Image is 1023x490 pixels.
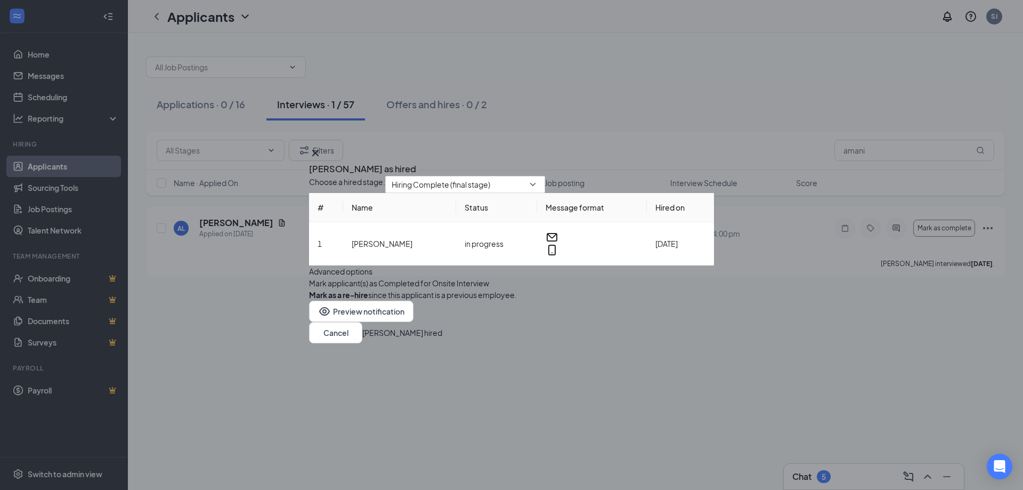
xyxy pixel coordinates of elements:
[537,193,647,222] th: Message format
[318,239,322,248] span: 1
[546,244,558,256] svg: MobileSms
[309,147,322,159] button: Close
[309,147,322,159] svg: Cross
[456,193,537,222] th: Status
[546,231,558,244] svg: Email
[309,290,368,300] b: Mark as a re-hire
[318,305,331,318] svg: Eye
[309,162,416,176] h3: [PERSON_NAME] as hired
[987,454,1012,479] div: Open Intercom Messenger
[456,222,537,266] td: in progress
[309,289,517,301] div: since this applicant is a previous employee.
[343,222,456,266] td: [PERSON_NAME]
[647,222,714,266] td: [DATE]
[309,176,385,193] span: Choose a hired stage:
[362,327,442,339] button: [PERSON_NAME] hired
[392,176,490,192] span: Hiring Complete (final stage)
[343,193,456,222] th: Name
[309,266,714,277] div: Advanced options
[309,301,413,322] button: EyePreview notification
[309,193,343,222] th: #
[309,277,489,289] span: Mark applicant(s) as Completed for Onsite Interview
[647,193,714,222] th: Hired on
[309,322,362,343] button: Cancel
